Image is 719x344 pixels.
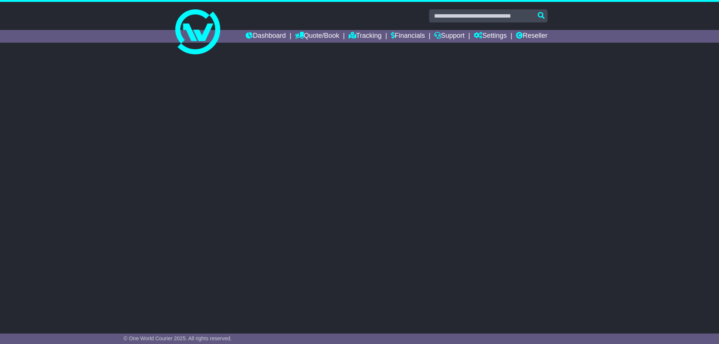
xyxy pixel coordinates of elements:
[474,30,507,43] a: Settings
[391,30,425,43] a: Financials
[246,30,286,43] a: Dashboard
[349,30,382,43] a: Tracking
[434,30,464,43] a: Support
[124,335,232,341] span: © One World Courier 2025. All rights reserved.
[295,30,339,43] a: Quote/Book
[516,30,547,43] a: Reseller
